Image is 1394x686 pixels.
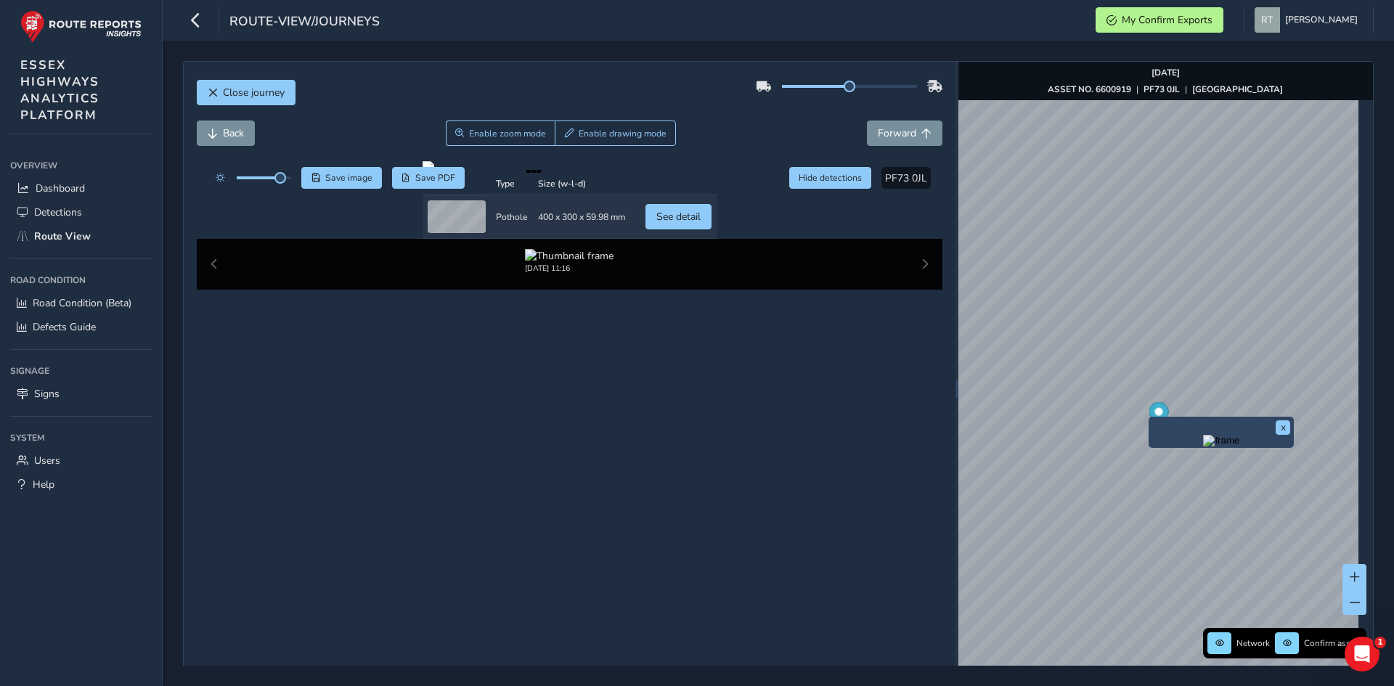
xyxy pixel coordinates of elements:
div: System [10,427,152,449]
div: Road Condition [10,269,152,291]
strong: ASSET NO. 6600919 [1048,83,1131,95]
button: Preview frame [1152,435,1290,444]
img: diamond-layout [1255,7,1280,33]
span: Enable drawing mode [579,128,667,139]
button: Save [301,167,382,189]
span: Back [223,126,244,140]
div: Signage [10,360,152,382]
a: Dashboard [10,176,152,200]
button: My Confirm Exports [1096,7,1223,33]
a: Road Condition (Beta) [10,291,152,315]
span: Signs [34,387,60,401]
span: Road Condition (Beta) [33,296,131,310]
span: Route View [34,229,91,243]
td: 400 x 300 x 59.98 mm [533,195,630,239]
span: Save image [325,172,372,184]
span: See detail [656,210,701,224]
span: Save PDF [415,172,455,184]
div: | | [1048,83,1283,95]
img: frame [1203,435,1239,446]
a: Detections [10,200,152,224]
div: Overview [10,155,152,176]
a: Users [10,449,152,473]
button: Back [197,121,255,146]
a: Signs [10,382,152,406]
strong: [DATE] [1152,67,1180,78]
strong: PF73 0JL [1144,83,1180,95]
button: Forward [867,121,942,146]
span: ESSEX HIGHWAYS ANALYTICS PLATFORM [20,57,99,123]
button: Zoom [446,121,555,146]
span: PF73 0JL [885,171,927,185]
span: Detections [34,205,82,219]
span: [PERSON_NAME] [1285,7,1358,33]
button: [PERSON_NAME] [1255,7,1363,33]
button: Draw [555,121,676,146]
button: Close journey [197,80,295,105]
span: My Confirm Exports [1122,13,1212,27]
span: Hide detections [799,172,862,184]
a: Defects Guide [10,315,152,339]
span: Close journey [223,86,285,99]
img: rr logo [20,10,142,43]
button: x [1276,420,1290,435]
span: Confirm assets [1304,637,1362,649]
span: Help [33,478,54,491]
span: Defects Guide [33,320,96,334]
span: Dashboard [36,181,85,195]
span: Users [34,454,60,467]
div: Map marker [1149,402,1168,432]
strong: [GEOGRAPHIC_DATA] [1192,83,1283,95]
div: [DATE] 11:16 [525,263,614,274]
a: Route View [10,224,152,248]
iframe: Intercom live chat [1345,637,1379,671]
span: Enable zoom mode [469,128,546,139]
span: 1 [1374,637,1386,648]
button: Hide detections [789,167,872,189]
span: route-view/journeys [229,12,380,33]
span: Network [1236,637,1270,649]
a: Help [10,473,152,497]
td: Pothole [491,195,533,239]
button: See detail [645,204,712,229]
img: Thumbnail frame [525,249,614,263]
button: PDF [392,167,465,189]
span: Forward [878,126,916,140]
